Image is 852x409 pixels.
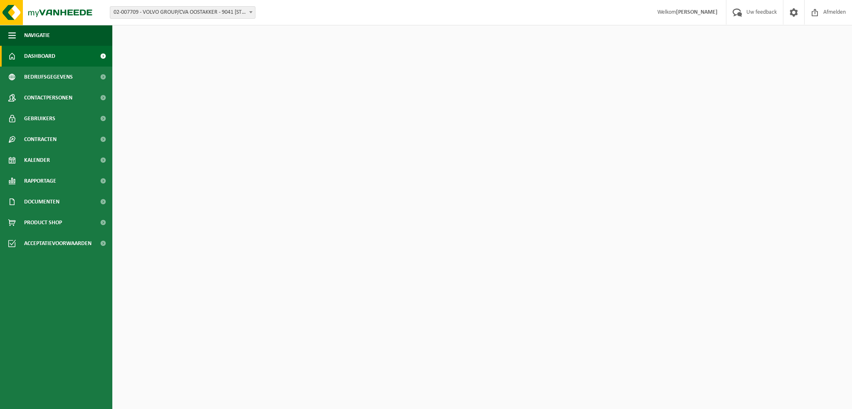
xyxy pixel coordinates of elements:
[24,67,73,87] span: Bedrijfsgegevens
[24,191,59,212] span: Documenten
[676,9,718,15] strong: [PERSON_NAME]
[24,129,57,150] span: Contracten
[24,46,55,67] span: Dashboard
[110,6,255,19] span: 02-007709 - VOLVO GROUP/CVA OOSTAKKER - 9041 OOSTAKKER, SMALLEHEERWEG 31
[24,108,55,129] span: Gebruikers
[24,25,50,46] span: Navigatie
[24,87,72,108] span: Contactpersonen
[24,150,50,171] span: Kalender
[24,212,62,233] span: Product Shop
[110,7,255,18] span: 02-007709 - VOLVO GROUP/CVA OOSTAKKER - 9041 OOSTAKKER, SMALLEHEERWEG 31
[24,233,92,254] span: Acceptatievoorwaarden
[24,171,56,191] span: Rapportage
